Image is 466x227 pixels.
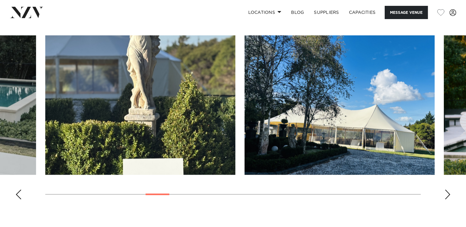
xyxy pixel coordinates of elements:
[385,6,428,19] button: Message Venue
[286,6,309,19] a: BLOG
[309,6,344,19] a: SUPPLIERS
[245,35,435,175] swiper-slide: 10 / 30
[243,6,286,19] a: Locations
[344,6,381,19] a: Capacities
[10,7,43,18] img: nzv-logo.png
[45,35,235,175] swiper-slide: 9 / 30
